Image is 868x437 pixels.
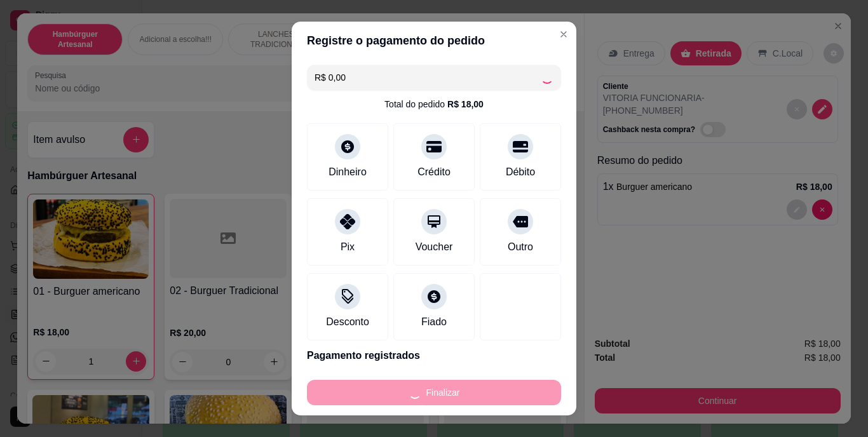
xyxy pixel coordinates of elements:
div: Débito [506,165,535,180]
header: Registre o pagamento do pedido [292,22,576,60]
div: Dinheiro [329,165,367,180]
div: Outro [508,239,533,255]
div: Total do pedido [384,98,484,111]
div: Voucher [416,239,453,255]
div: R$ 18,00 [447,98,484,111]
div: Pix [341,239,355,255]
div: Desconto [326,314,369,330]
p: Pagamento registrados [307,348,561,363]
div: Fiado [421,314,447,330]
div: Loading [541,71,553,84]
button: Close [553,24,574,44]
input: Ex.: hambúrguer de cordeiro [315,65,541,90]
div: Crédito [417,165,451,180]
